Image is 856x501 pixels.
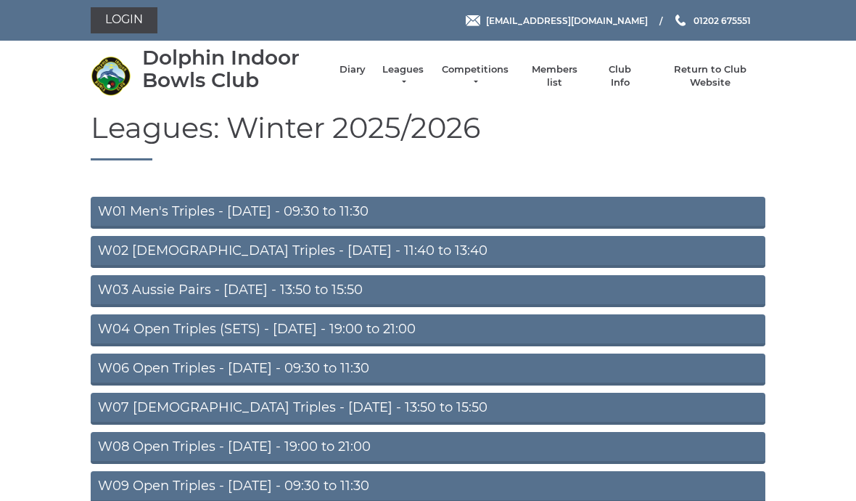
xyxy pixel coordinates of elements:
span: 01202 675551 [694,15,751,25]
a: Phone us 01202 675551 [673,14,751,28]
a: Login [91,7,157,33]
img: Email [466,15,480,26]
a: Diary [339,63,366,76]
img: Dolphin Indoor Bowls Club [91,56,131,96]
a: Leagues [380,63,426,89]
a: W02 [DEMOGRAPHIC_DATA] Triples - [DATE] - 11:40 to 13:40 [91,236,765,268]
h1: Leagues: Winter 2025/2026 [91,112,765,160]
span: [EMAIL_ADDRESS][DOMAIN_NAME] [486,15,648,25]
a: Club Info [599,63,641,89]
a: W03 Aussie Pairs - [DATE] - 13:50 to 15:50 [91,275,765,307]
a: W08 Open Triples - [DATE] - 19:00 to 21:00 [91,432,765,464]
a: W06 Open Triples - [DATE] - 09:30 to 11:30 [91,354,765,386]
a: Members list [524,63,584,89]
a: W07 [DEMOGRAPHIC_DATA] Triples - [DATE] - 13:50 to 15:50 [91,393,765,425]
a: Return to Club Website [656,63,765,89]
a: W04 Open Triples (SETS) - [DATE] - 19:00 to 21:00 [91,314,765,346]
div: Dolphin Indoor Bowls Club [142,46,325,91]
img: Phone us [675,15,686,26]
a: Email [EMAIL_ADDRESS][DOMAIN_NAME] [466,14,648,28]
a: Competitions [440,63,510,89]
a: W01 Men's Triples - [DATE] - 09:30 to 11:30 [91,197,765,229]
